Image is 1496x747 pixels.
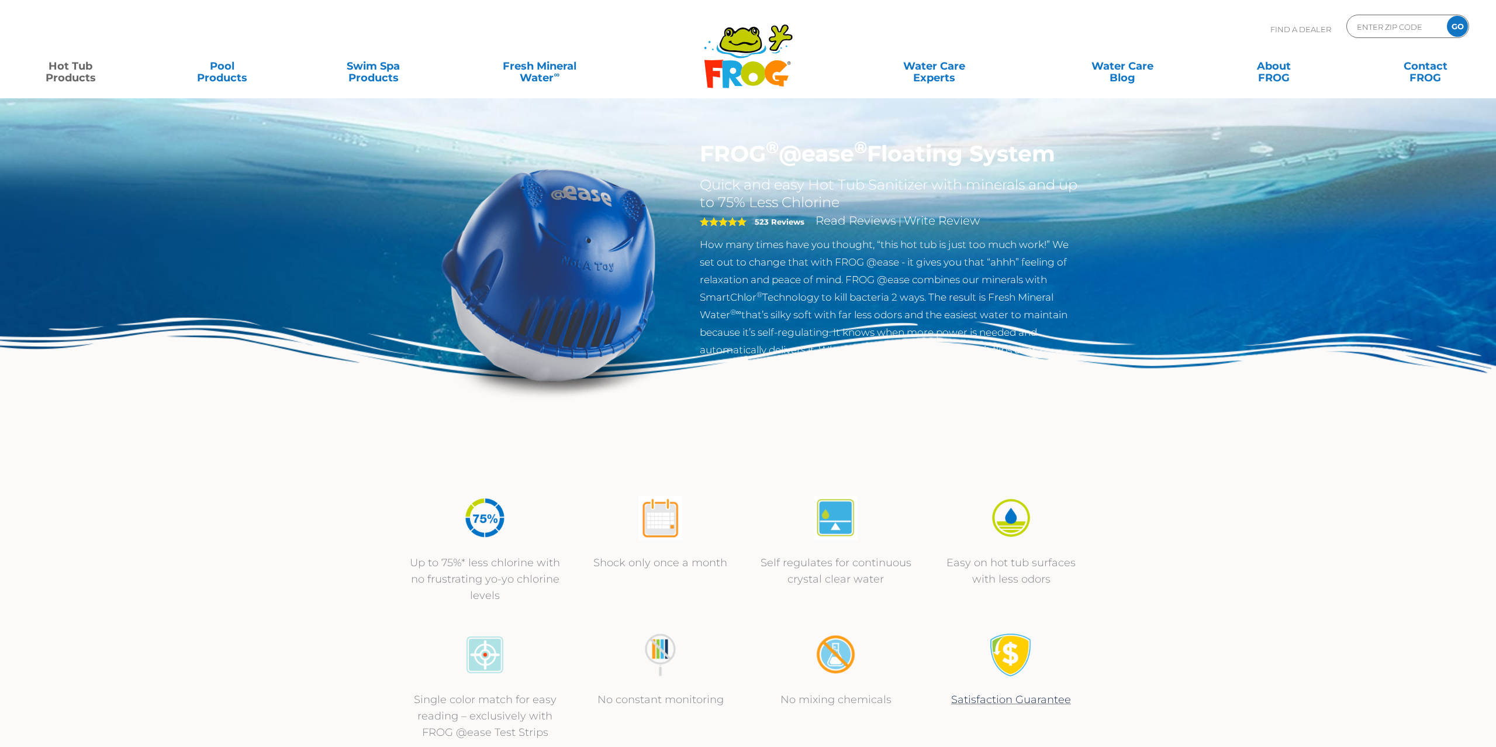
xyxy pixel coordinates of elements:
[700,176,1082,211] h2: Quick and easy Hot Tub Sanitizer with minerals and up to 75% Less Chlorine
[935,555,1087,587] p: Easy on hot tub surfaces with less odors
[814,496,858,540] img: atease-icon-self-regulates
[700,217,747,226] span: 5
[838,54,1029,78] a: Water CareExperts
[760,555,912,587] p: Self regulates for continuous crystal clear water
[1356,18,1435,35] input: Zip Code Form
[409,555,561,604] p: Up to 75%* less chlorine with no frustrating yo-yo chlorine levels
[700,236,1082,359] p: How many times have you thought, “this hot tub is just too much work!” We set out to change that ...
[554,70,559,79] sup: ∞
[756,290,762,299] sup: ®
[463,496,507,540] img: icon-atease-75percent-less
[1215,54,1333,78] a: AboutFROG
[1366,54,1484,78] a: ContactFROG
[463,633,507,677] img: icon-atease-color-match
[638,633,682,677] img: no-constant-monitoring1
[1447,16,1468,37] input: GO
[899,216,901,227] span: |
[951,693,1071,706] a: Satisfaction Guarantee
[163,54,281,78] a: PoolProducts
[854,137,867,157] sup: ®
[904,214,980,228] a: Write Review
[1270,15,1331,44] p: Find A Dealer
[760,691,912,708] p: No mixing chemicals
[585,691,737,708] p: No constant monitoring
[638,496,682,540] img: atease-icon-shock-once
[409,691,561,741] p: Single color match for easy reading – exclusively with FROG @ease Test Strips
[415,140,683,408] img: hot-tub-product-atease-system.png
[816,214,896,228] a: Read Reviews
[814,633,858,677] img: no-mixing1
[466,54,613,78] a: Fresh MineralWater∞
[730,308,741,316] sup: ®∞
[989,496,1033,540] img: icon-atease-easy-on
[989,633,1033,677] img: Satisfaction Guarantee Icon
[585,555,737,571] p: Shock only once a month
[1063,54,1181,78] a: Water CareBlog
[700,140,1082,167] h1: FROG @ease Floating System
[755,217,804,226] strong: 523 Reviews
[766,137,779,157] sup: ®
[12,54,130,78] a: Hot TubProducts
[315,54,433,78] a: Swim SpaProducts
